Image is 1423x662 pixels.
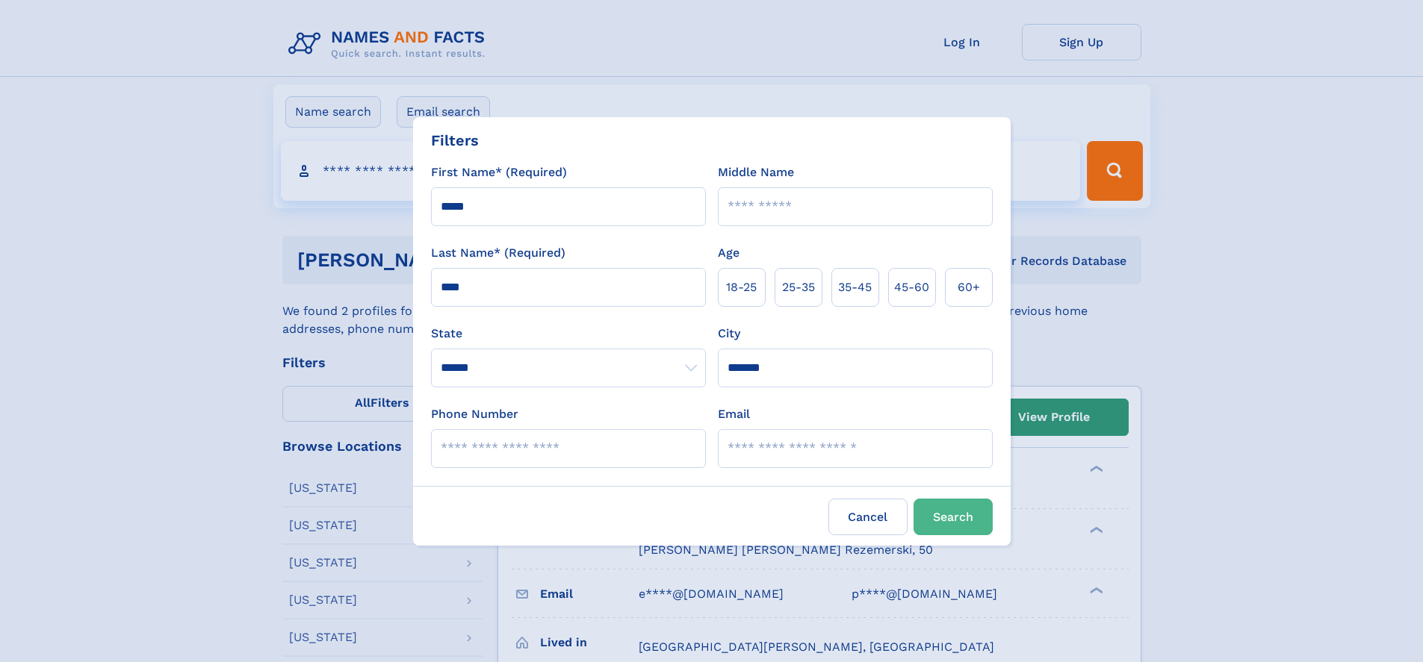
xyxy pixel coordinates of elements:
span: 35‑45 [838,278,872,296]
button: Search [914,499,993,535]
label: City [718,325,740,343]
label: State [431,325,706,343]
label: Last Name* (Required) [431,244,565,262]
label: Phone Number [431,405,518,423]
span: 60+ [958,278,980,296]
span: 18‑25 [726,278,757,296]
label: Age [718,244,740,262]
label: Email [718,405,750,423]
label: First Name* (Required) [431,163,567,181]
label: Middle Name [718,163,794,181]
div: Filters [431,129,479,152]
span: 45‑60 [894,278,929,296]
label: Cancel [828,499,908,535]
span: 25‑35 [782,278,815,296]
